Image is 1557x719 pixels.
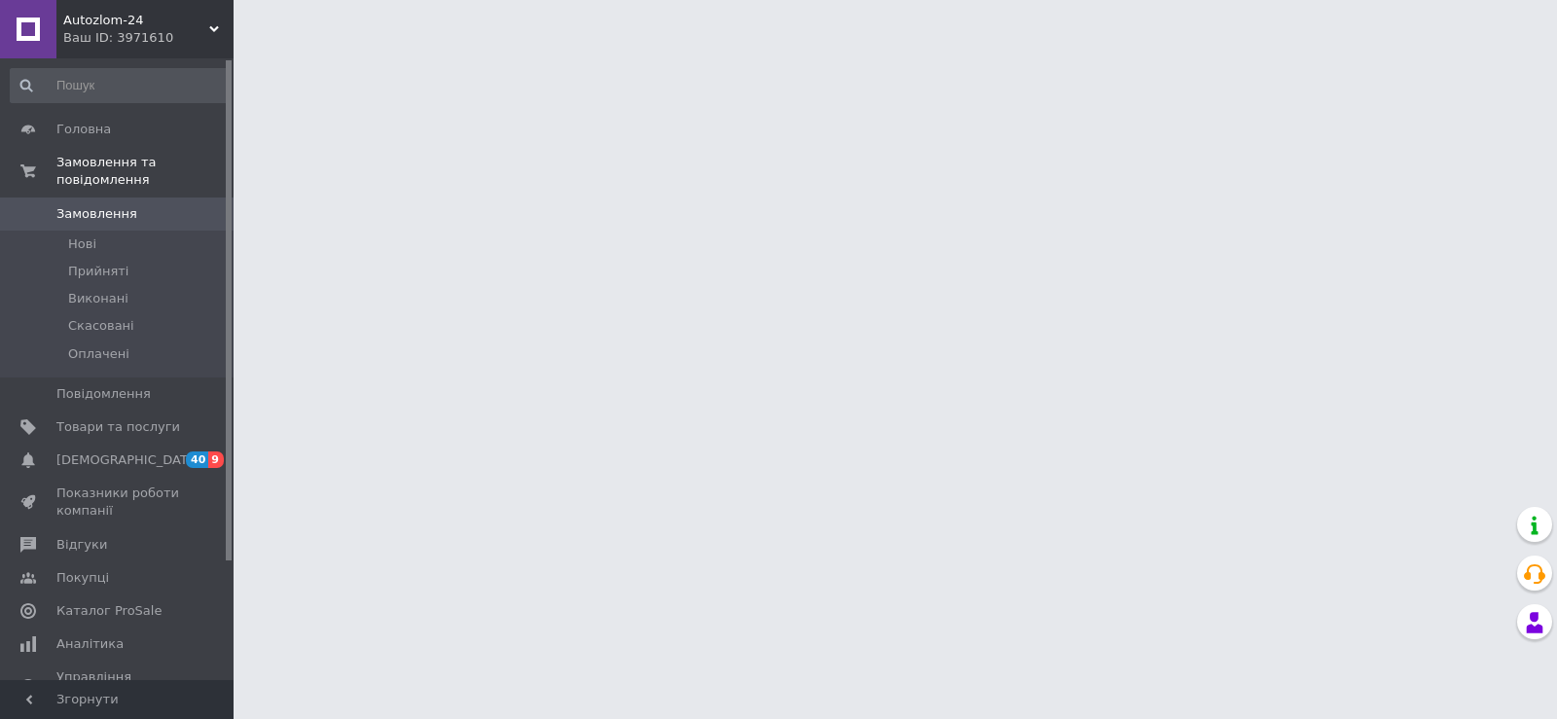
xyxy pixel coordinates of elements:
[208,451,224,468] span: 9
[56,451,200,469] span: [DEMOGRAPHIC_DATA]
[56,485,180,520] span: Показники роботи компанії
[56,536,107,554] span: Відгуки
[68,345,129,363] span: Оплачені
[63,29,234,47] div: Ваш ID: 3971610
[68,235,96,253] span: Нові
[186,451,208,468] span: 40
[56,205,137,223] span: Замовлення
[56,121,111,138] span: Головна
[68,317,134,335] span: Скасовані
[68,290,128,307] span: Виконані
[56,602,162,620] span: Каталог ProSale
[56,635,124,653] span: Аналітика
[56,385,151,403] span: Повідомлення
[68,263,128,280] span: Прийняті
[10,68,230,103] input: Пошук
[56,668,180,703] span: Управління сайтом
[63,12,209,29] span: Autozlom-24
[56,154,234,189] span: Замовлення та повідомлення
[56,418,180,436] span: Товари та послуги
[56,569,109,587] span: Покупці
